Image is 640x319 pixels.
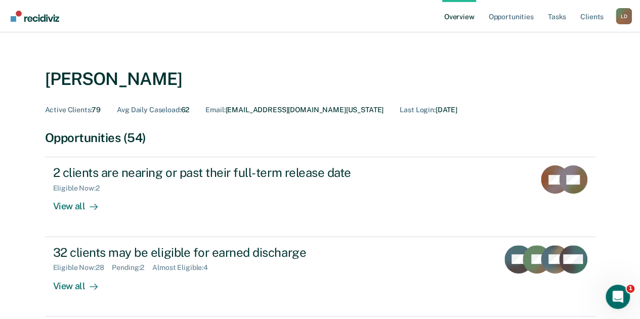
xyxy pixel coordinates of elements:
a: 32 clients may be eligible for earned dischargeEligible Now:28Pending:2Almost Eligible:4View all [45,237,595,316]
div: View all [53,193,110,212]
div: 32 clients may be eligible for earned discharge [53,245,408,260]
div: Eligible Now : 28 [53,263,112,272]
div: Eligible Now : 2 [53,184,108,193]
span: Avg Daily Caseload : [117,106,181,114]
div: [PERSON_NAME] [45,69,183,89]
span: Last Login : [400,106,435,114]
span: 1 [626,285,634,293]
div: 62 [117,106,189,114]
div: L D [616,8,632,24]
div: Opportunities (54) [45,130,595,145]
img: Recidiviz [11,11,59,22]
div: 2 clients are nearing or past their full-term release date [53,165,408,180]
span: Email : [205,106,225,114]
a: 2 clients are nearing or past their full-term release dateEligible Now:2View all [45,157,595,237]
div: [EMAIL_ADDRESS][DOMAIN_NAME][US_STATE] [205,106,383,114]
iframe: Intercom live chat [606,285,630,309]
div: [DATE] [400,106,457,114]
span: Active Clients : [45,106,92,114]
div: Almost Eligible : 4 [152,263,216,272]
button: Profile dropdown button [616,8,632,24]
div: Pending : 2 [112,263,152,272]
div: 79 [45,106,101,114]
div: View all [53,272,110,292]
